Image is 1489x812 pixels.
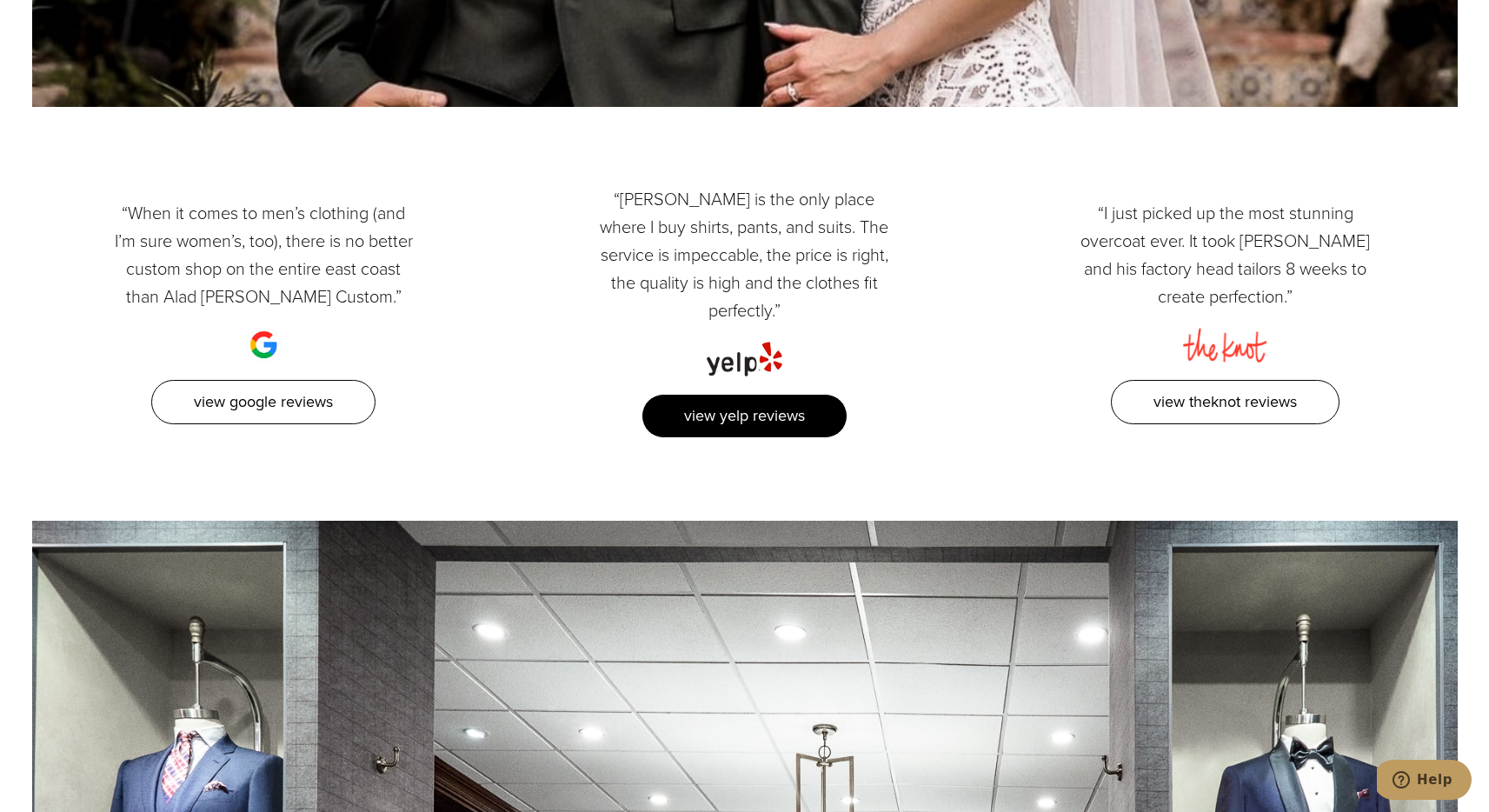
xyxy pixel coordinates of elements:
[641,394,848,438] a: View Yelp Reviews
[1111,380,1339,424] a: View TheKnot Reviews
[246,310,281,363] img: google
[1074,199,1378,310] p: “I just picked up the most stunning overcoat ever. It took [PERSON_NAME] and his factory head tai...
[707,324,783,376] img: yelp
[111,199,415,310] p: “When it comes to men’s clothing (and I’m sure women’s, too), there is no better custom shop on t...
[592,185,896,324] p: “[PERSON_NAME] is the only place where I buy shirts, pants, and suits. The service is impeccable,...
[151,380,376,424] a: View Google Reviews
[1377,760,1472,803] iframe: Opens a widget where you can chat to one of our agents
[1183,310,1267,363] img: the knot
